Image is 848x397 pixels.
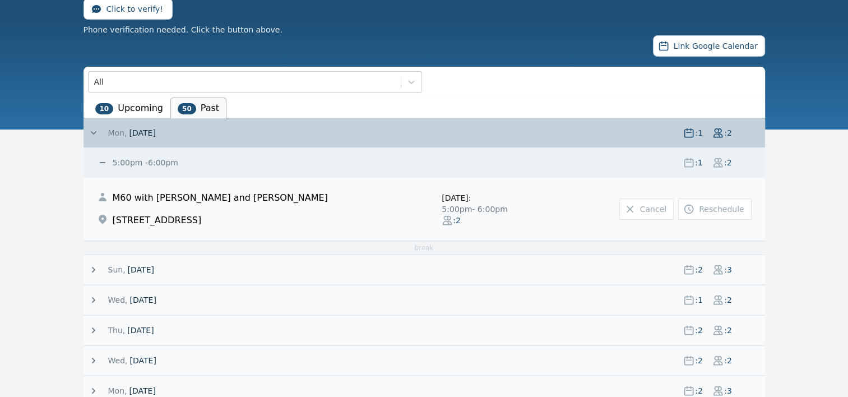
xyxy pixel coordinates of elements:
small: 5:00pm - 6:00pm [110,158,178,167]
button: Sun,[DATE]:2:3 [88,264,765,275]
div: 5:00pm - 6:00pm [442,204,545,215]
span: [DATE] [128,264,154,275]
button: Thu,[DATE]:2:2 [88,325,765,336]
span: [DATE] [129,385,155,396]
span: : 1 [694,127,703,139]
button: Wed,[DATE]:1:2 [88,294,765,306]
span: [DATE] [127,325,154,336]
span: : 2 [694,325,703,336]
button: 5:00pm -6:00pm :1:2 [97,157,765,168]
span: : 2 [453,215,462,226]
span: : 2 [724,127,733,139]
li: Past [170,98,226,118]
span: : 3 [724,264,733,275]
span: : 3 [724,385,733,396]
span: M60 with [PERSON_NAME] and [PERSON_NAME] [113,191,328,205]
span: : 2 [694,264,703,275]
span: [DATE] [129,355,156,366]
span: Wed, [108,294,128,306]
span: 50 [178,103,196,114]
a: Reschedule [678,198,751,220]
span: Mon, [108,385,127,396]
span: Mon, [108,127,127,139]
span: [DATE] [129,127,155,139]
button: Wed,[DATE]:2:2 [88,355,765,366]
div: break [84,241,765,255]
span: : 2 [694,355,703,366]
span: Phone verification needed. Click the button above. [84,24,282,35]
button: Mon,[DATE]:2:3 [88,385,765,396]
span: 10 [95,103,114,114]
span: Sun, [108,264,126,275]
span: : 2 [694,385,703,396]
span: [STREET_ADDRESS] [113,214,202,227]
div: [DATE] : [442,192,545,204]
button: Link Google Calendar [653,35,765,57]
span: Wed, [108,355,128,366]
span: : 2 [724,157,733,168]
span: : 1 [694,157,703,168]
span: : 2 [724,325,733,336]
span: : 1 [694,294,703,306]
li: Upcoming [88,98,170,118]
a: Cancel [619,198,674,220]
div: All [94,76,104,87]
span: [DATE] [129,294,156,306]
span: : 2 [724,294,733,306]
button: Mon,[DATE]:1:2 [88,127,765,139]
span: : 2 [724,355,733,366]
span: Thu, [108,325,126,336]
